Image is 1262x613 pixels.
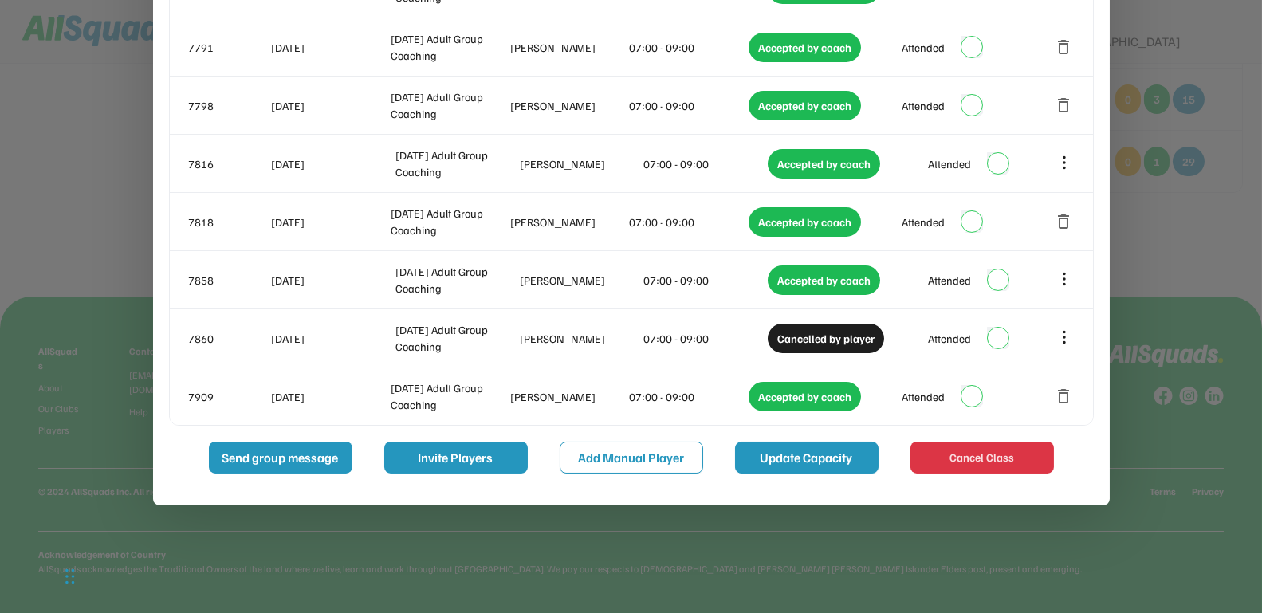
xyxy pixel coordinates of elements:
[928,272,971,289] div: Attended
[272,388,388,405] div: [DATE]
[902,39,945,56] div: Attended
[272,97,388,114] div: [DATE]
[644,155,765,172] div: 07:00 - 09:00
[768,324,884,353] div: Cancelled by player
[560,442,703,474] button: Add Manual Player
[1055,37,1074,57] button: delete
[630,388,746,405] div: 07:00 - 09:00
[520,272,641,289] div: [PERSON_NAME]
[395,321,517,355] div: [DATE] Adult Group Coaching
[510,39,627,56] div: [PERSON_NAME]
[384,442,528,474] button: Invite Players
[902,214,945,230] div: Attended
[520,155,641,172] div: [PERSON_NAME]
[395,147,517,180] div: [DATE] Adult Group Coaching
[272,272,393,289] div: [DATE]
[391,379,507,413] div: [DATE] Adult Group Coaching
[189,97,269,114] div: 7798
[749,91,861,120] div: Accepted by coach
[272,39,388,56] div: [DATE]
[644,272,765,289] div: 07:00 - 09:00
[902,388,945,405] div: Attended
[189,330,269,347] div: 7860
[630,214,746,230] div: 07:00 - 09:00
[189,214,269,230] div: 7818
[209,442,352,474] button: Send group message
[902,97,945,114] div: Attended
[189,155,269,172] div: 7816
[1055,212,1074,231] button: delete
[768,149,880,179] div: Accepted by coach
[510,97,627,114] div: [PERSON_NAME]
[928,155,971,172] div: Attended
[768,265,880,295] div: Accepted by coach
[630,97,746,114] div: 07:00 - 09:00
[1055,96,1074,115] button: delete
[735,442,879,474] button: Update Capacity
[644,330,765,347] div: 07:00 - 09:00
[391,205,507,238] div: [DATE] Adult Group Coaching
[391,30,507,64] div: [DATE] Adult Group Coaching
[630,39,746,56] div: 07:00 - 09:00
[272,214,388,230] div: [DATE]
[189,39,269,56] div: 7791
[1055,387,1074,406] button: delete
[395,263,517,297] div: [DATE] Adult Group Coaching
[510,214,627,230] div: [PERSON_NAME]
[520,330,641,347] div: [PERSON_NAME]
[272,330,393,347] div: [DATE]
[910,442,1054,474] button: Cancel Class
[749,207,861,237] div: Accepted by coach
[189,272,269,289] div: 7858
[272,155,393,172] div: [DATE]
[391,88,507,122] div: [DATE] Adult Group Coaching
[189,388,269,405] div: 7909
[510,388,627,405] div: [PERSON_NAME]
[749,382,861,411] div: Accepted by coach
[749,33,861,62] div: Accepted by coach
[928,330,971,347] div: Attended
